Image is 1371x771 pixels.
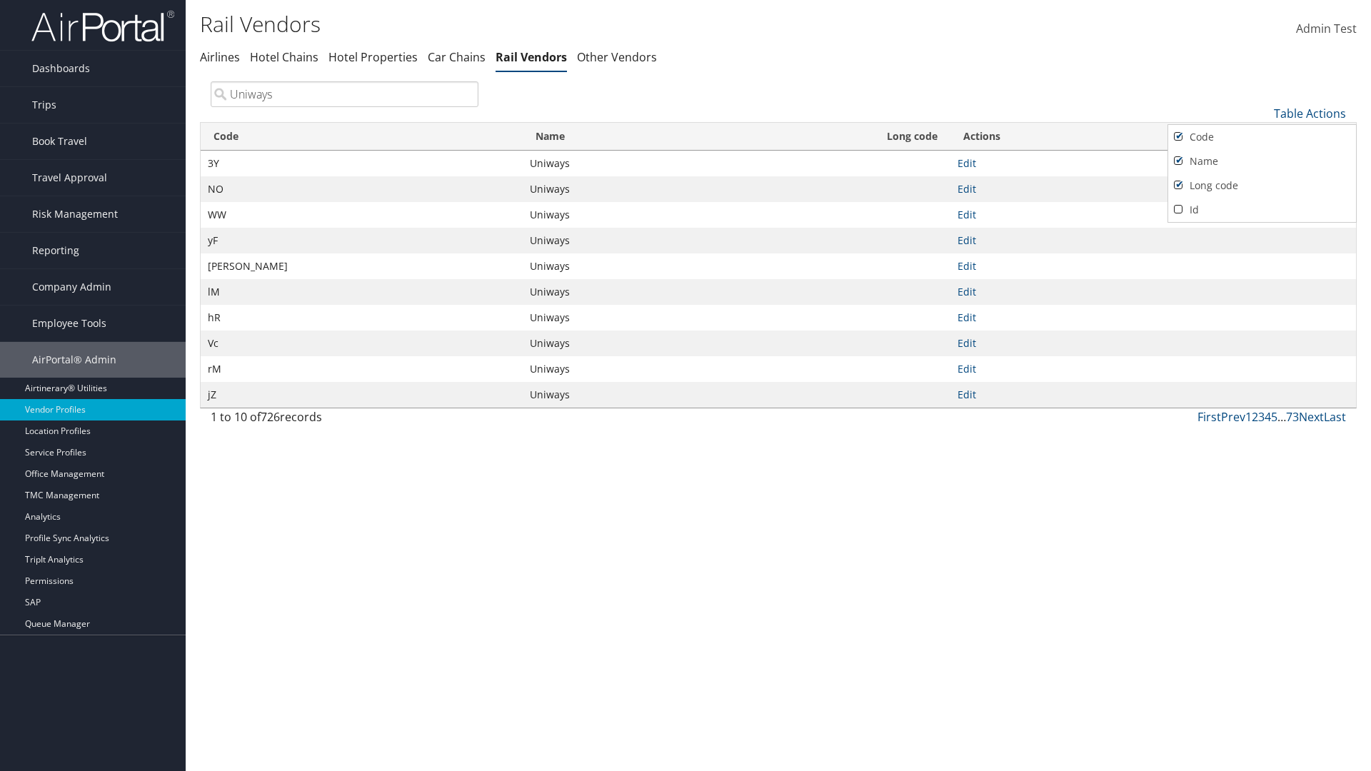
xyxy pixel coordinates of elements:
span: Employee Tools [32,306,106,341]
span: Travel Approval [32,160,107,196]
span: Book Travel [32,124,87,159]
span: AirPortal® Admin [32,342,116,378]
img: airportal-logo.png [31,9,174,43]
span: Trips [32,87,56,123]
a: Id [1168,198,1356,222]
a: Name [1168,149,1356,173]
a: Code [1168,125,1356,149]
span: Company Admin [32,269,111,305]
span: Risk Management [32,196,118,232]
span: Reporting [32,233,79,268]
a: Long code [1168,173,1356,198]
span: Dashboards [32,51,90,86]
